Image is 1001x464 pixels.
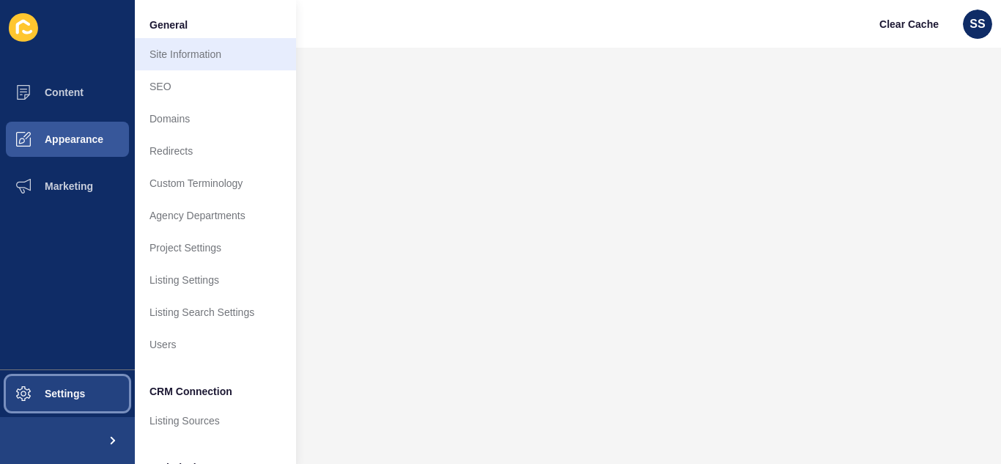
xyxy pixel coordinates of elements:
[135,232,296,264] a: Project Settings
[135,264,296,296] a: Listing Settings
[135,167,296,199] a: Custom Terminology
[135,38,296,70] a: Site Information
[149,384,232,399] span: CRM Connection
[149,18,188,32] span: General
[135,328,296,361] a: Users
[135,103,296,135] a: Domains
[135,135,296,167] a: Redirects
[135,405,296,437] a: Listing Sources
[135,199,296,232] a: Agency Departments
[879,17,939,32] span: Clear Cache
[969,17,985,32] span: SS
[867,10,951,39] button: Clear Cache
[135,70,296,103] a: SEO
[135,296,296,328] a: Listing Search Settings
